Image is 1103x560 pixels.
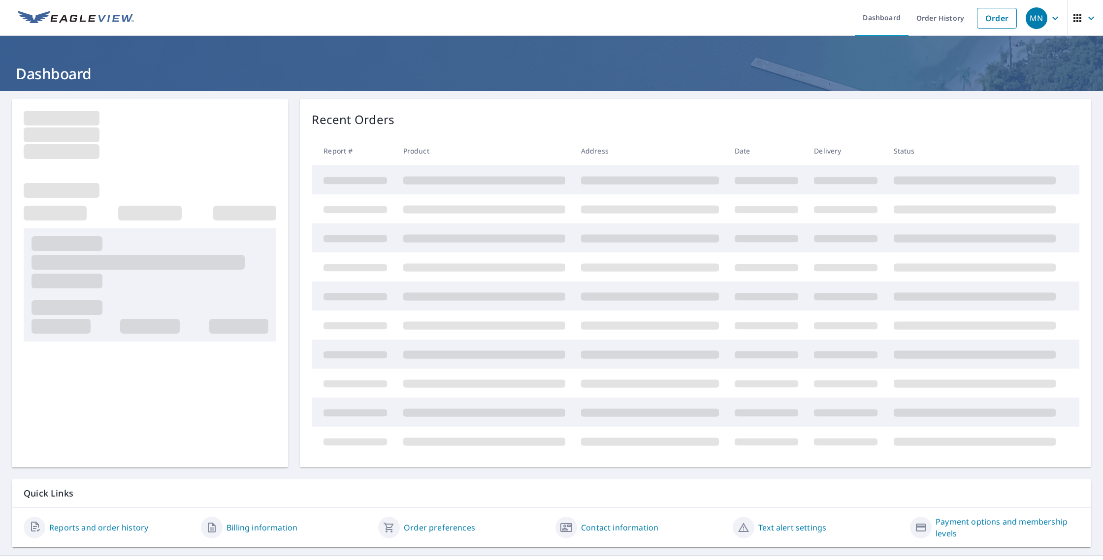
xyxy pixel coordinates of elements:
[977,8,1017,29] a: Order
[806,136,885,165] th: Delivery
[1026,7,1047,29] div: MN
[758,522,826,533] a: Text alert settings
[49,522,148,533] a: Reports and order history
[581,522,658,533] a: Contact information
[886,136,1064,165] th: Status
[24,487,1079,499] p: Quick Links
[573,136,727,165] th: Address
[936,516,1079,539] a: Payment options and membership levels
[395,136,573,165] th: Product
[312,136,395,165] th: Report #
[18,11,134,26] img: EV Logo
[227,522,297,533] a: Billing information
[727,136,806,165] th: Date
[404,522,475,533] a: Order preferences
[12,63,1091,84] h1: Dashboard
[312,111,394,128] p: Recent Orders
